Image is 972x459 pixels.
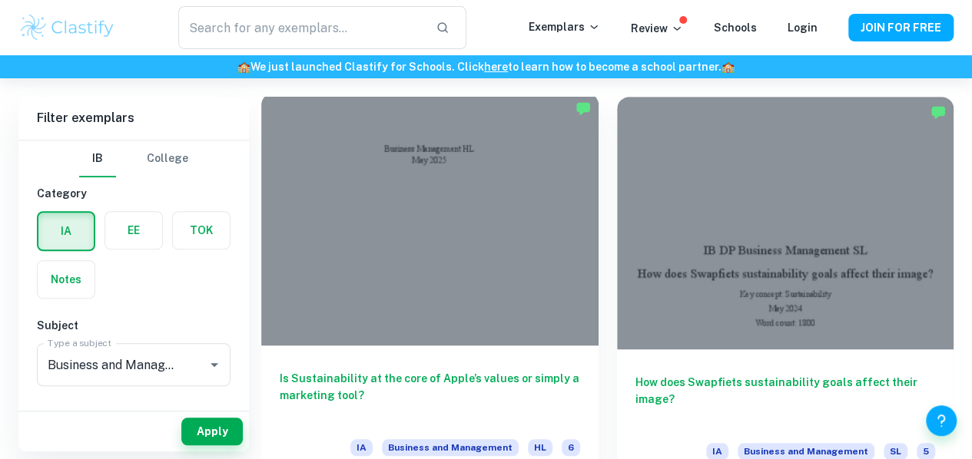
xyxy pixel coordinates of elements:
[382,439,519,456] span: Business and Management
[38,213,94,249] button: IA
[105,212,162,249] button: EE
[18,97,249,140] h6: Filter exemplars
[529,18,600,35] p: Exemplars
[79,140,188,177] div: Filter type choice
[714,21,757,34] a: Schools
[576,101,591,116] img: Marked
[722,61,735,73] span: 🏫
[631,20,683,37] p: Review
[931,104,946,120] img: Marked
[926,405,957,436] button: Help and Feedback
[181,418,243,445] button: Apply
[562,439,580,456] span: 6
[204,354,225,375] button: Open
[18,12,116,43] img: Clastify logo
[484,61,508,73] a: here
[350,439,373,456] span: IA
[173,212,230,249] button: TOK
[528,439,552,456] span: HL
[237,61,250,73] span: 🏫
[635,374,936,424] h6: How does Swapfiets sustainability goals affect their image?
[848,14,954,41] button: JOIN FOR FREE
[147,140,188,177] button: College
[37,185,231,202] h6: Category
[38,261,95,298] button: Notes
[788,21,818,34] a: Login
[48,336,111,349] label: Type a subject
[3,58,969,75] h6: We just launched Clastify for Schools. Click to learn how to become a school partner.
[178,6,424,49] input: Search for any exemplars...
[79,140,116,177] button: IB
[37,317,231,334] h6: Subject
[280,370,580,421] h6: Is Sustainability at the core of Apple’s values or simply a marketing tool?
